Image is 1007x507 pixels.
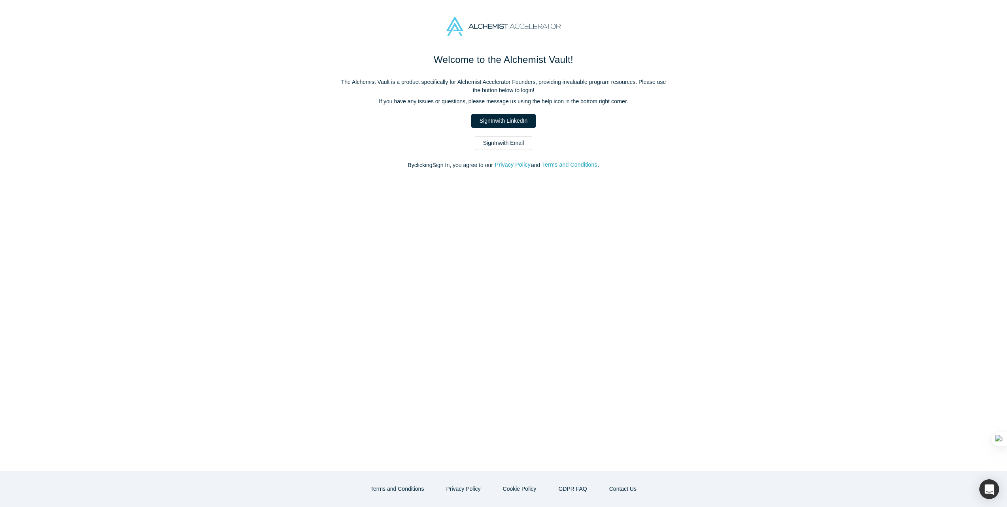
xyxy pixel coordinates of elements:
img: Alchemist Accelerator Logo [446,17,560,36]
button: Terms and Conditions [362,482,432,496]
p: The Alchemist Vault is a product specifically for Alchemist Accelerator Founders, providing inval... [338,78,670,95]
button: Privacy Policy [495,160,531,169]
button: Terms and Conditions [542,160,598,169]
a: SignInwith Email [475,136,533,150]
h1: Welcome to the Alchemist Vault! [338,53,670,67]
a: GDPR FAQ [550,482,595,496]
button: Contact Us [601,482,645,496]
p: If you have any issues or questions, please message us using the help icon in the bottom right co... [338,97,670,106]
p: By clicking Sign In , you agree to our and . [338,161,670,169]
button: Cookie Policy [495,482,545,496]
a: SignInwith LinkedIn [471,114,536,128]
button: Privacy Policy [438,482,489,496]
